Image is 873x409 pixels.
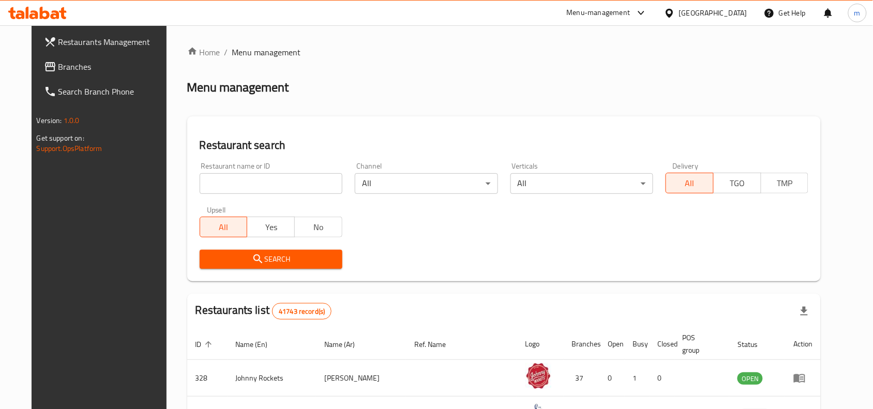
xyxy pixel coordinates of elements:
[187,46,220,58] a: Home
[187,360,228,397] td: 328
[228,360,317,397] td: Johnny Rockets
[36,29,177,54] a: Restaurants Management
[414,338,459,351] span: Ref. Name
[200,173,342,194] input: Search for restaurant name or ID..
[792,299,817,324] div: Export file
[236,338,281,351] span: Name (En)
[200,250,342,269] button: Search
[564,360,600,397] td: 37
[204,220,244,235] span: All
[666,173,714,193] button: All
[272,303,332,320] div: Total records count
[650,360,674,397] td: 0
[625,328,650,360] th: Busy
[737,373,763,385] span: OPEN
[187,46,821,58] nav: breadcrumb
[737,338,771,351] span: Status
[187,79,289,96] h2: Menu management
[761,173,809,193] button: TMP
[793,372,812,384] div: Menu
[58,36,169,48] span: Restaurants Management
[525,363,551,389] img: Johnny Rockets
[625,360,650,397] td: 1
[195,302,332,320] h2: Restaurants list
[718,176,757,191] span: TGO
[36,79,177,104] a: Search Branch Phone
[324,338,368,351] span: Name (Ar)
[316,360,406,397] td: [PERSON_NAME]
[854,7,861,19] span: m
[294,217,342,237] button: No
[232,46,301,58] span: Menu management
[37,131,84,145] span: Get support on:
[64,114,80,127] span: 1.0.0
[765,176,805,191] span: TMP
[564,328,600,360] th: Branches
[299,220,338,235] span: No
[785,328,821,360] th: Action
[37,142,102,155] a: Support.OpsPlatform
[679,7,747,19] div: [GEOGRAPHIC_DATA]
[251,220,291,235] span: Yes
[713,173,761,193] button: TGO
[517,328,564,360] th: Logo
[247,217,295,237] button: Yes
[195,338,215,351] span: ID
[36,54,177,79] a: Branches
[510,173,653,194] div: All
[600,328,625,360] th: Open
[737,372,763,385] div: OPEN
[273,307,331,316] span: 41743 record(s)
[208,253,334,266] span: Search
[673,162,699,170] label: Delivery
[200,217,248,237] button: All
[600,360,625,397] td: 0
[200,138,809,153] h2: Restaurant search
[355,173,498,194] div: All
[37,114,62,127] span: Version:
[224,46,228,58] li: /
[58,60,169,73] span: Branches
[207,206,226,214] label: Upsell
[650,328,674,360] th: Closed
[567,7,630,19] div: Menu-management
[58,85,169,98] span: Search Branch Phone
[670,176,710,191] span: All
[683,331,717,356] span: POS group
